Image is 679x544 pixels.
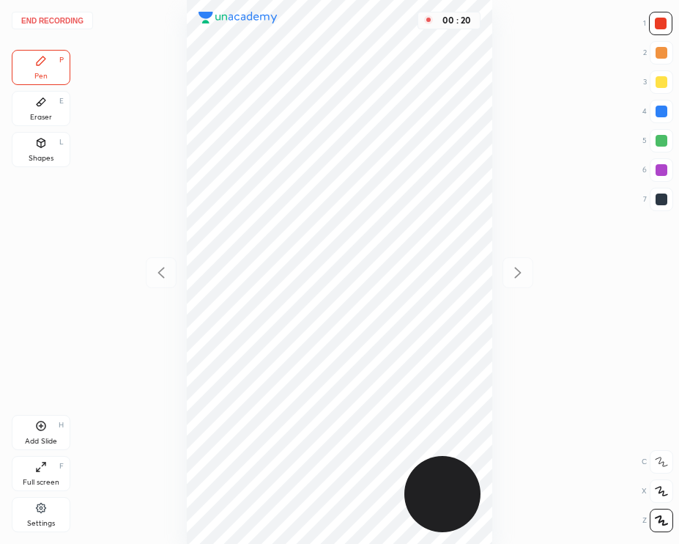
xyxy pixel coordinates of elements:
div: H [59,422,64,429]
div: P [59,56,64,64]
div: 4 [642,100,673,123]
div: 3 [643,70,673,94]
div: Full screen [23,479,59,486]
div: Pen [34,73,48,80]
div: C [642,450,673,474]
div: 6 [642,158,673,182]
div: Settings [27,520,55,527]
div: Add Slide [25,438,57,445]
img: logo.38c385cc.svg [198,12,278,23]
div: 7 [643,188,673,211]
div: 1 [643,12,672,35]
button: End recording [12,12,93,29]
div: L [59,139,64,146]
div: X [642,479,673,503]
div: 00 : 20 [439,15,474,26]
div: Shapes [29,155,53,162]
div: F [59,463,64,470]
div: 5 [642,129,673,152]
div: 2 [643,41,673,65]
div: Eraser [30,114,52,121]
div: Z [642,509,673,532]
div: E [59,98,64,105]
